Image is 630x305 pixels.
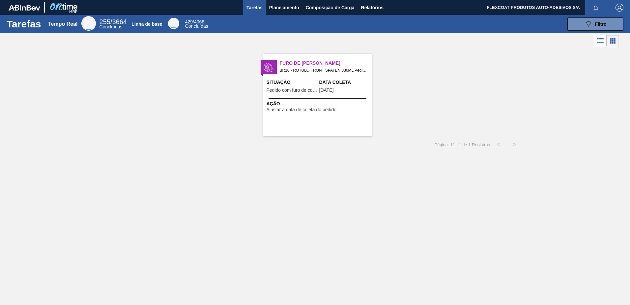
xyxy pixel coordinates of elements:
span: 17/08/2025 [319,88,334,93]
h1: Tarefas [7,20,41,28]
div: Base Line [185,20,208,28]
span: Situação [267,79,318,86]
span: Data Coleta [319,79,370,86]
div: Base Line [168,18,179,29]
span: Ajustar a data de coleta do pedido [267,107,337,112]
img: Logout [616,4,623,12]
div: Visão em Lista [594,35,607,47]
div: Visão em Cards [607,35,619,47]
span: 429 [185,19,193,24]
span: / [100,18,127,25]
span: BR16 - RÓTULO FRONT SPATEN 330ML Pedido - 1981677 [280,67,367,74]
span: 1 - 1 de 1 Registros [453,142,490,147]
div: Real Time [100,19,127,29]
span: Composição de Carga [306,4,355,12]
div: Linha de base [131,21,162,27]
span: Concluídas [100,24,123,29]
span: Planejamento [269,4,299,12]
span: Filtro [595,21,607,27]
span: Tarefas [246,4,263,12]
button: Filtro [567,17,623,31]
button: < [490,136,506,153]
span: 255 [100,18,110,25]
font: 3664 [112,18,127,25]
font: 4066 [194,19,204,24]
span: Ação [267,100,370,107]
span: Furo de Coleta [280,60,372,67]
div: Real Time [81,16,96,31]
span: Concluídas [185,23,208,29]
img: estado [264,62,273,72]
span: / [185,19,204,24]
button: Notificações [585,3,606,12]
span: Pedido com furo de coleta [267,88,318,93]
span: Página: 1 [435,142,453,147]
img: TNhmsLtSVTkK8tSr43FrP2fwEKptu5GPRR3wAAAABJRU5ErkJggg== [9,5,40,11]
button: > [506,136,523,153]
div: Tempo Real [48,21,78,27]
span: Relatórios [361,4,384,12]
